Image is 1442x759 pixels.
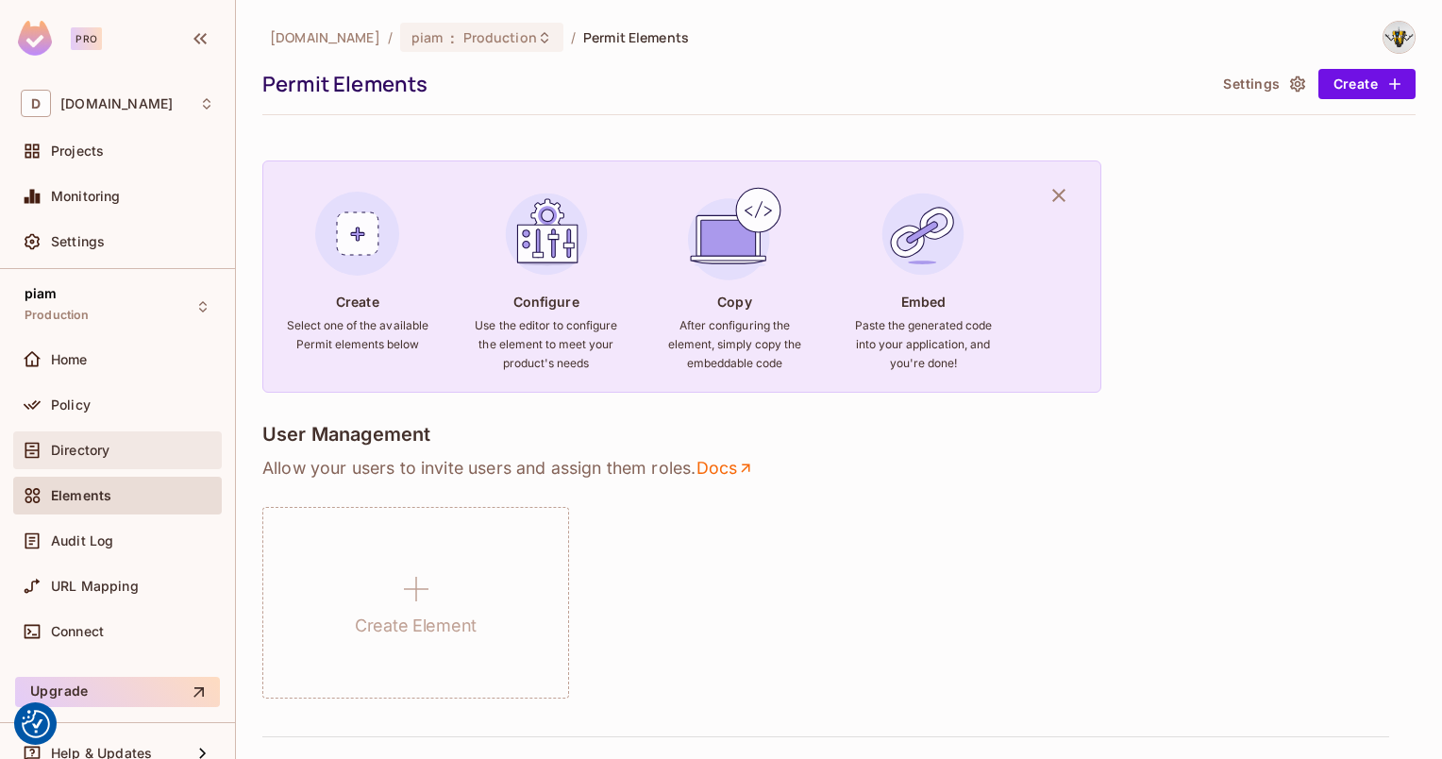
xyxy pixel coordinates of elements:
h4: Copy [717,293,751,311]
span: Permit Elements [583,28,689,46]
span: Audit Log [51,533,113,548]
div: Permit Elements [262,70,1206,98]
button: Settings [1216,69,1310,99]
h6: Use the editor to configure the element to meet your product's needs [475,316,618,373]
span: Monitoring [51,189,121,204]
h6: Paste the generated code into your application, and you're done! [851,316,995,373]
span: Production [25,308,90,323]
span: Policy [51,397,91,413]
button: Upgrade [15,677,220,707]
p: Allow your users to invite users and assign them roles . [262,457,1416,480]
h1: Create Element [355,612,477,640]
img: Create Element [307,183,409,285]
span: Settings [51,234,105,249]
span: Directory [51,443,109,458]
a: Docs [696,457,755,480]
span: D [21,90,51,117]
li: / [571,28,576,46]
span: Connect [51,624,104,639]
span: URL Mapping [51,579,139,594]
img: Hartmann, Patrick [1383,22,1415,53]
h4: User Management [262,423,430,446]
span: Projects [51,143,104,159]
h4: Embed [901,293,947,311]
img: Revisit consent button [22,710,50,738]
h6: Select one of the available Permit elements below [286,316,429,354]
div: Pro [71,27,102,50]
span: piam [25,286,58,301]
img: Configure Element [495,183,597,285]
h6: After configuring the element, simply copy the embeddable code [662,316,806,373]
span: the active workspace [270,28,380,46]
img: Embed Element [872,183,974,285]
button: Create [1318,69,1416,99]
span: Production [463,28,537,46]
span: Workspace: datev.de [60,96,173,111]
img: SReyMgAAAABJRU5ErkJggg== [18,21,52,56]
span: : [449,30,456,45]
span: Elements [51,488,111,503]
button: Consent Preferences [22,710,50,738]
span: Home [51,352,88,367]
li: / [388,28,393,46]
img: Copy Element [683,183,785,285]
h4: Configure [513,293,579,311]
span: piam [411,28,444,46]
h4: Create [336,293,379,311]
